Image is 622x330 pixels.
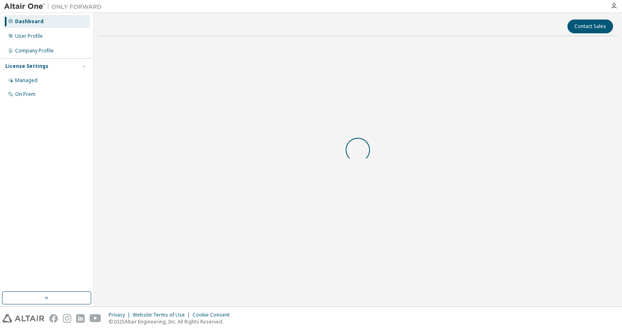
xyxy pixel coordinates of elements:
p: © 2025 Altair Engineering, Inc. All Rights Reserved. [109,318,234,325]
div: User Profile [15,33,43,39]
div: Cookie Consent [193,312,234,318]
div: Dashboard [15,18,44,25]
button: Contact Sales [567,20,613,33]
img: altair_logo.svg [2,314,44,323]
div: Managed [15,77,37,84]
div: Company Profile [15,48,54,54]
div: License Settings [5,63,48,69]
img: instagram.svg [63,314,71,323]
img: youtube.svg [90,314,101,323]
div: Website Terms of Use [133,312,193,318]
img: linkedin.svg [76,314,85,323]
div: On Prem [15,91,35,98]
img: Altair One [4,2,106,11]
div: Privacy [109,312,133,318]
img: facebook.svg [49,314,58,323]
